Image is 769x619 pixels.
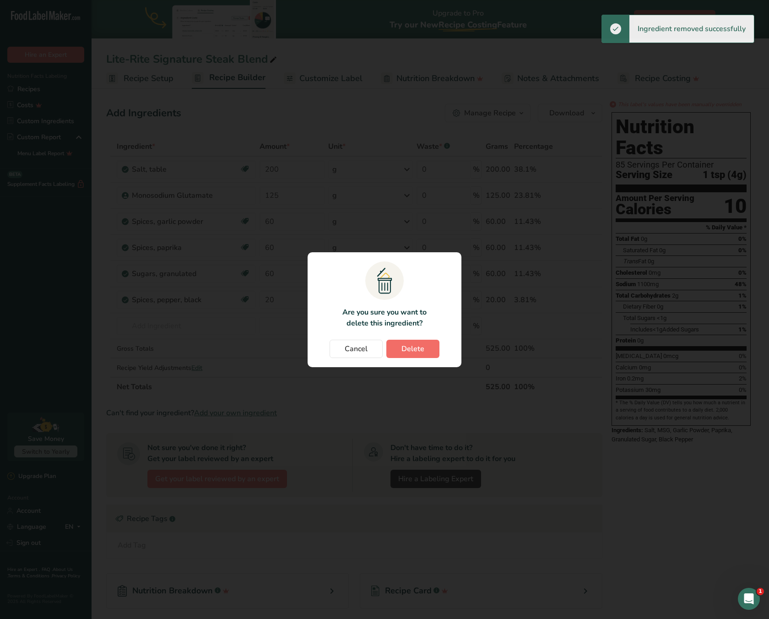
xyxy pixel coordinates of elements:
[337,307,432,329] p: Are you sure you want to delete this ingredient?
[401,343,424,354] span: Delete
[386,340,439,358] button: Delete
[345,343,368,354] span: Cancel
[738,588,760,610] iframe: Intercom live chat
[757,588,764,595] span: 1
[330,340,383,358] button: Cancel
[629,15,754,43] div: Ingredient removed successfully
